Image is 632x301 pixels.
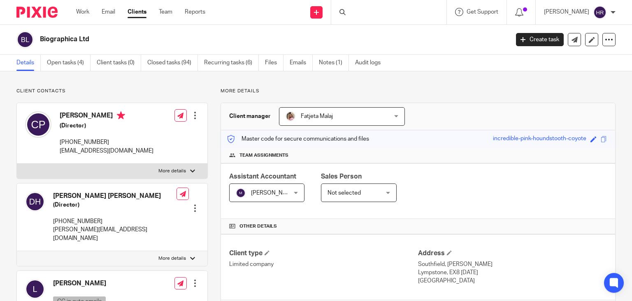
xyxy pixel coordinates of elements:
a: Create task [516,33,564,46]
p: More details [158,168,186,174]
span: Not selected [328,190,361,196]
p: [PHONE_NUMBER] [60,138,153,146]
a: Notes (1) [319,55,349,71]
span: Other details [239,223,277,230]
a: Closed tasks (94) [147,55,198,71]
a: Audit logs [355,55,387,71]
h5: (Director) [53,201,177,209]
a: Email [102,8,115,16]
a: Details [16,55,41,71]
h4: Client type [229,249,418,258]
img: svg%3E [25,111,51,138]
p: More details [221,88,616,94]
h4: Address [418,249,607,258]
a: Recurring tasks (6) [204,55,259,71]
a: Work [76,8,89,16]
span: [PERSON_NAME] [251,190,296,196]
p: Southfield, [PERSON_NAME] [418,260,607,268]
a: Files [265,55,283,71]
h3: Client manager [229,112,271,120]
a: Team [159,8,172,16]
h4: [PERSON_NAME] [53,279,147,288]
a: Reports [185,8,205,16]
span: Fatjeta Malaj [301,113,333,119]
p: [PERSON_NAME][EMAIL_ADDRESS][DOMAIN_NAME] [53,226,177,242]
a: Clients [128,8,146,16]
p: Limited company [229,260,418,268]
img: svg%3E [593,6,606,19]
img: MicrosoftTeams-image%20(5).png [286,111,295,121]
p: [EMAIL_ADDRESS][DOMAIN_NAME] [60,147,153,155]
div: incredible-pink-houndstooth-coyote [493,134,586,144]
h2: Biographica Ltd [40,35,411,44]
img: svg%3E [16,31,34,48]
p: Lympstone, EX8 [DATE] [418,268,607,277]
h4: [PERSON_NAME] [PERSON_NAME] [53,192,177,200]
h4: [PERSON_NAME] [60,111,153,122]
p: More details [158,255,186,262]
span: Team assignments [239,152,288,159]
p: [PERSON_NAME] [544,8,589,16]
h5: (Director) [60,122,153,130]
img: svg%3E [236,188,246,198]
i: Primary [117,111,125,120]
a: Emails [290,55,313,71]
span: Sales Person [321,173,362,180]
img: svg%3E [25,192,45,212]
span: Get Support [467,9,498,15]
a: Open tasks (4) [47,55,91,71]
p: [GEOGRAPHIC_DATA] [418,277,607,285]
a: Client tasks (0) [97,55,141,71]
p: Client contacts [16,88,208,94]
p: Master code for secure communications and files [227,135,369,143]
img: svg%3E [25,279,45,299]
img: Pixie [16,7,58,18]
span: Assistant Accountant [229,173,296,180]
p: [PHONE_NUMBER] [53,217,177,226]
